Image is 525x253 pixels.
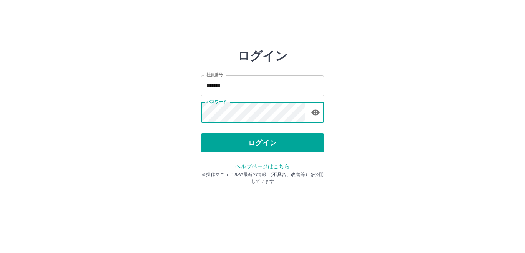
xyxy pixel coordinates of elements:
[235,163,289,169] a: ヘルプページはこちら
[206,72,223,78] label: 社員番号
[201,133,324,152] button: ログイン
[201,171,324,185] p: ※操作マニュアルや最新の情報 （不具合、改善等）を公開しています
[238,49,288,63] h2: ログイン
[206,99,227,105] label: パスワード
